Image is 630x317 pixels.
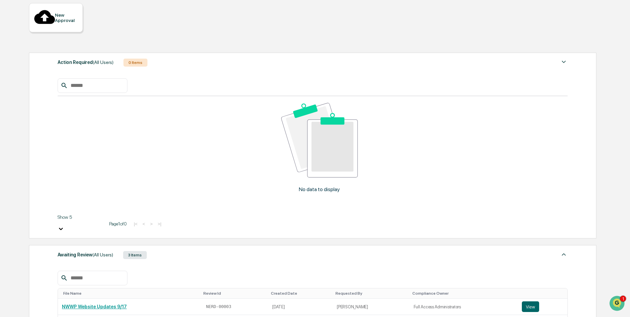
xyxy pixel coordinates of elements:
[333,299,409,315] td: [PERSON_NAME]
[335,291,407,296] div: Toggle SortBy
[30,58,92,63] div: We're available if you need us!
[93,60,113,65] span: (All Users)
[412,291,516,296] div: Toggle SortBy
[123,59,147,67] div: 0 Items
[268,299,333,315] td: [DATE]
[7,51,19,63] img: 1746055101610-c473b297-6a78-478c-a979-82029cc54cd1
[13,91,19,96] img: 1746055101610-c473b297-6a78-478c-a979-82029cc54cd1
[560,58,568,66] img: caret
[103,73,121,81] button: See all
[109,221,127,226] span: Page 1 of 0
[206,304,231,309] span: NERD-00003
[132,221,139,227] button: |<
[123,251,147,259] div: 3 Items
[55,118,83,125] span: Attestations
[55,12,77,23] div: New Approval
[609,295,627,313] iframe: Open customer support
[21,91,54,96] span: [PERSON_NAME]
[63,291,198,296] div: Toggle SortBy
[58,58,113,67] div: Action Required
[66,147,81,152] span: Pylon
[113,53,121,61] button: Start new chat
[156,221,163,227] button: >|
[522,301,563,312] a: View
[58,250,113,259] div: Awaiting Review
[13,118,43,125] span: Preclearance
[4,116,46,128] a: 🖐️Preclearance
[59,91,73,96] span: [DATE]
[7,74,45,79] div: Past conversations
[46,116,85,128] a: 🗄️Attestations
[410,299,518,315] td: Full Access Administrators
[7,14,121,25] p: How can we help?
[281,103,358,177] img: No data
[30,51,109,58] div: Start new chat
[62,304,127,309] a: NWWP Website Updates 9/17
[523,291,565,296] div: Toggle SortBy
[93,252,113,257] span: (All Users)
[299,186,340,192] p: No data to display
[47,147,81,152] a: Powered byPylon
[522,301,539,312] button: View
[148,221,155,227] button: >
[55,91,58,96] span: •
[14,51,26,63] img: 8933085812038_c878075ebb4cc5468115_72.jpg
[48,119,54,124] div: 🗄️
[203,291,266,296] div: Toggle SortBy
[271,291,330,296] div: Toggle SortBy
[7,84,17,95] img: Jack Rasmussen
[7,119,12,124] div: 🖐️
[7,132,12,137] div: 🔎
[140,221,147,227] button: <
[4,128,45,140] a: 🔎Data Lookup
[13,131,42,138] span: Data Lookup
[58,214,104,220] div: Show 5
[560,250,568,258] img: caret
